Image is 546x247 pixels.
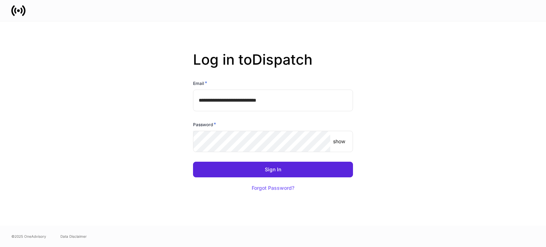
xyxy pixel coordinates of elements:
[252,186,294,190] div: Forgot Password?
[193,80,207,87] h6: Email
[11,233,46,239] span: © 2025 OneAdvisory
[60,233,87,239] a: Data Disclaimer
[193,162,353,177] button: Sign In
[265,167,281,172] div: Sign In
[333,138,345,145] p: show
[193,51,353,80] h2: Log in to Dispatch
[193,121,216,128] h6: Password
[243,180,303,196] button: Forgot Password?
